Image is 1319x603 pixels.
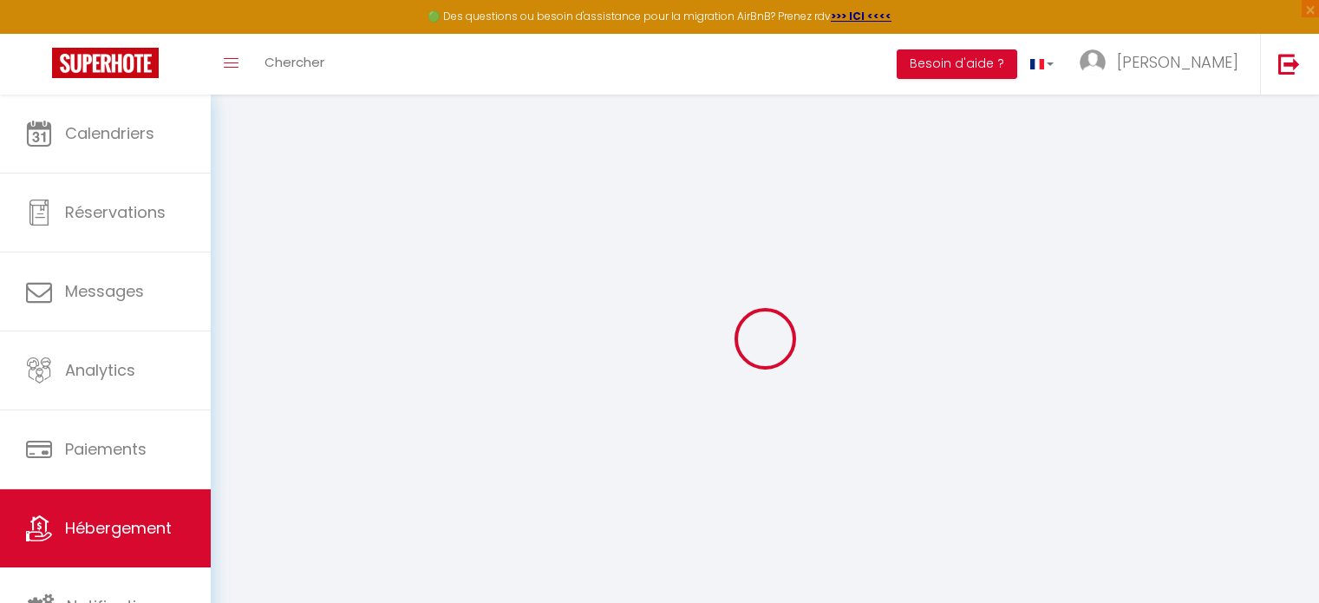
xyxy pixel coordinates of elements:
[1117,51,1238,73] span: [PERSON_NAME]
[65,359,135,381] span: Analytics
[52,48,159,78] img: Super Booking
[65,122,154,144] span: Calendriers
[1080,49,1106,75] img: ...
[65,280,144,302] span: Messages
[897,49,1017,79] button: Besoin d'aide ?
[264,53,324,71] span: Chercher
[65,438,147,460] span: Paiements
[1067,34,1260,95] a: ... [PERSON_NAME]
[1278,53,1300,75] img: logout
[65,201,166,223] span: Réservations
[251,34,337,95] a: Chercher
[831,9,891,23] a: >>> ICI <<<<
[65,517,172,539] span: Hébergement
